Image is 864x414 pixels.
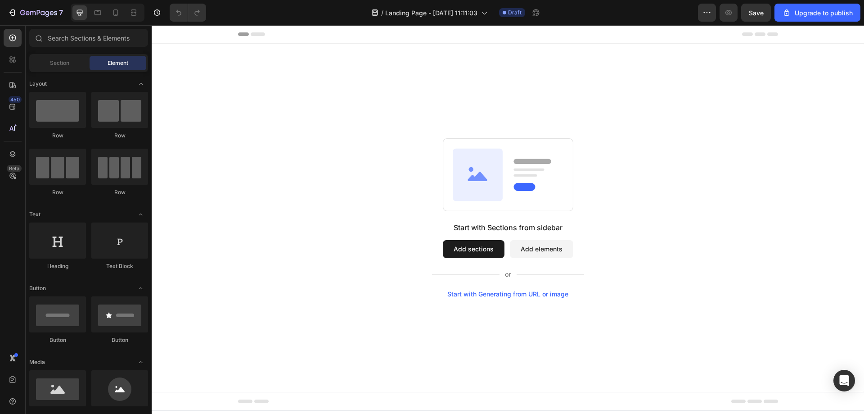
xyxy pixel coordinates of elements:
p: 7 [59,7,63,18]
div: 450 [9,96,22,103]
span: Layout [29,80,47,88]
input: Search Sections & Elements [29,29,148,47]
span: Element [108,59,128,67]
div: Row [91,132,148,140]
iframe: Design area [152,25,864,414]
span: Button [29,284,46,292]
div: Start with Generating from URL or image [296,265,417,273]
span: Landing Page - [DATE] 11:11:03 [385,8,477,18]
span: Toggle open [134,207,148,222]
span: Media [29,358,45,366]
div: Undo/Redo [170,4,206,22]
span: Draft [508,9,522,17]
div: Text Block [91,262,148,270]
div: Heading [29,262,86,270]
button: Upgrade to publish [774,4,860,22]
div: Start with Sections from sidebar [302,197,411,208]
span: Toggle open [134,77,148,91]
span: Section [50,59,69,67]
span: Toggle open [134,355,148,369]
button: Add sections [291,215,353,233]
span: Text [29,210,40,218]
span: Toggle open [134,281,148,296]
div: Button [91,336,148,344]
div: Button [29,336,86,344]
span: Save [749,9,764,17]
button: Save [741,4,771,22]
div: Upgrade to publish [782,8,853,18]
button: 7 [4,4,67,22]
div: Row [29,188,86,196]
div: Open Intercom Messenger [833,370,855,391]
div: Row [91,188,148,196]
button: Add elements [358,215,422,233]
div: Row [29,132,86,140]
div: Beta [7,165,22,172]
span: / [381,8,383,18]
